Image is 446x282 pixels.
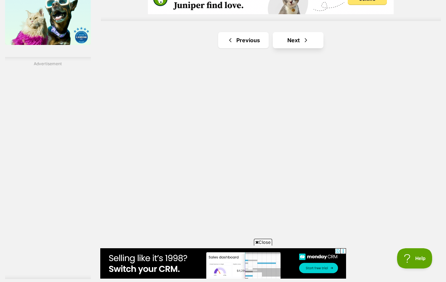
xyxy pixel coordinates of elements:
iframe: Advertisement [100,248,346,279]
span: Close [254,239,272,246]
a: Previous page [218,32,269,48]
a: Next page [273,32,323,48]
div: Advertisement [5,57,91,279]
iframe: Help Scout Beacon - Open [397,248,432,268]
nav: Pagination [101,32,441,48]
iframe: Advertisement [21,70,75,272]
